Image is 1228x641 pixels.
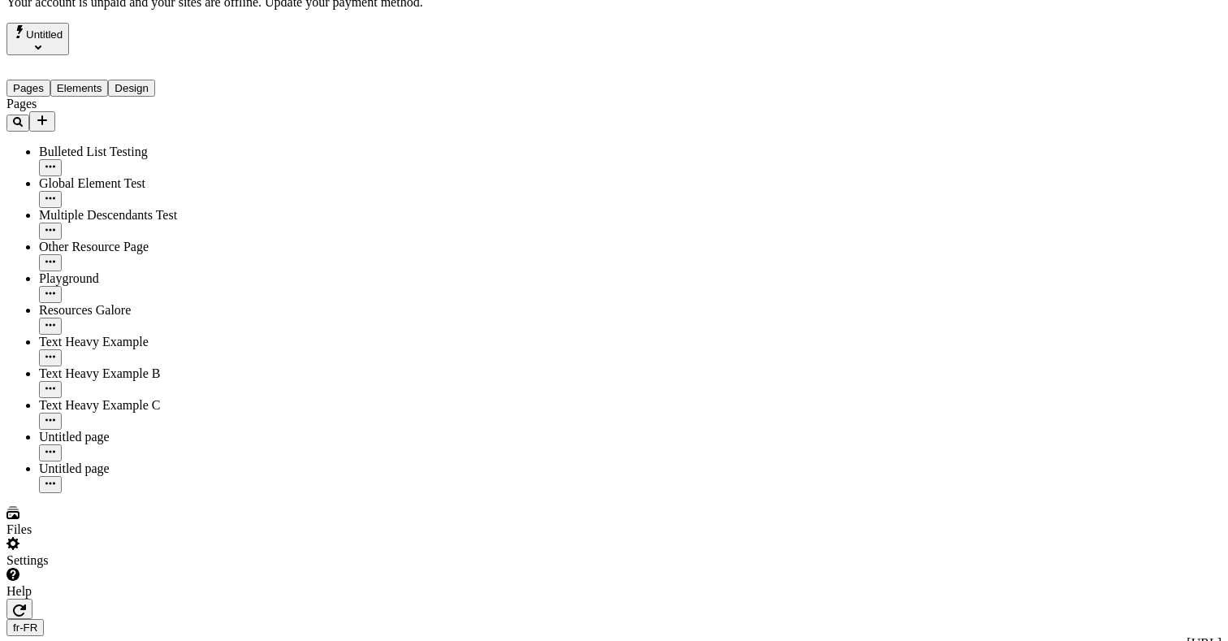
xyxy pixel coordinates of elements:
button: Add new [29,111,55,132]
div: Settings [6,553,201,568]
button: Select site [6,23,69,55]
div: Untitled page [39,430,201,444]
div: Global Element Test [39,176,201,191]
div: Text Heavy Example B [39,366,201,381]
div: Untitled page [39,461,201,476]
div: Playground [39,271,201,286]
div: Help [6,584,201,599]
p: Cookie Test Route [6,13,237,28]
div: Text Heavy Example [39,335,201,349]
div: Resources Galore [39,303,201,318]
div: Bulleted List Testing [39,145,201,159]
button: Open locale picker [6,619,44,636]
span: Untitled [26,28,63,41]
span: fr-FR [13,622,37,634]
button: Pages [6,80,50,97]
div: Other Resource Page [39,240,201,254]
button: Elements [50,80,109,97]
div: Text Heavy Example C [39,398,201,413]
div: Files [6,522,201,537]
div: Pages [6,97,201,111]
div: Multiple Descendants Test [39,208,201,223]
button: Design [108,80,155,97]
